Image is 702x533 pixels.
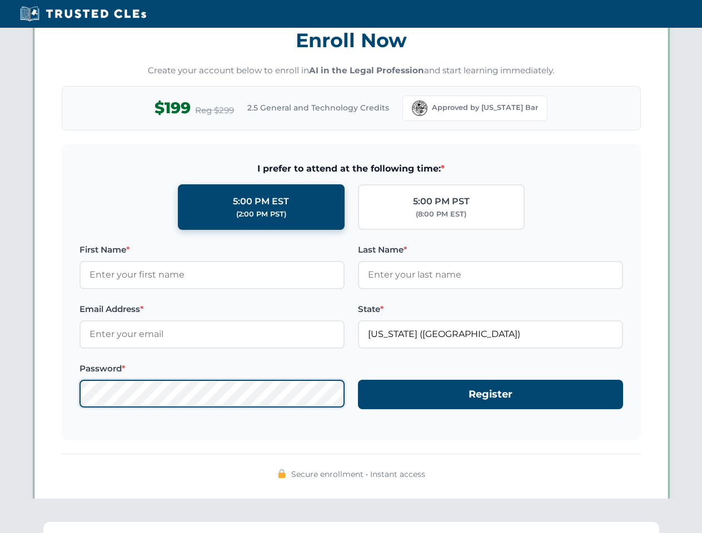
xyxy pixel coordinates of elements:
[79,362,345,375] label: Password
[412,100,427,116] img: Florida Bar
[79,243,345,257] label: First Name
[432,102,538,113] span: Approved by [US_STATE] Bar
[62,23,641,58] h3: Enroll Now
[247,102,389,114] span: 2.5 General and Technology Credits
[236,209,286,220] div: (2:00 PM PST)
[277,469,286,478] img: 🔒
[291,468,425,480] span: Secure enrollment • Instant access
[358,303,623,316] label: State
[233,194,289,209] div: 5:00 PM EST
[358,320,623,348] input: Florida (FL)
[62,64,641,77] p: Create your account below to enroll in and start learning immediately.
[155,95,191,120] span: $199
[79,320,345,348] input: Enter your email
[358,380,623,409] button: Register
[195,104,234,117] span: Reg $299
[413,194,470,209] div: 5:00 PM PST
[309,65,424,76] strong: AI in the Legal Profession
[79,303,345,316] label: Email Address
[358,243,623,257] label: Last Name
[416,209,466,220] div: (8:00 PM EST)
[79,261,345,289] input: Enter your first name
[17,6,150,22] img: Trusted CLEs
[79,162,623,176] span: I prefer to attend at the following time:
[358,261,623,289] input: Enter your last name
